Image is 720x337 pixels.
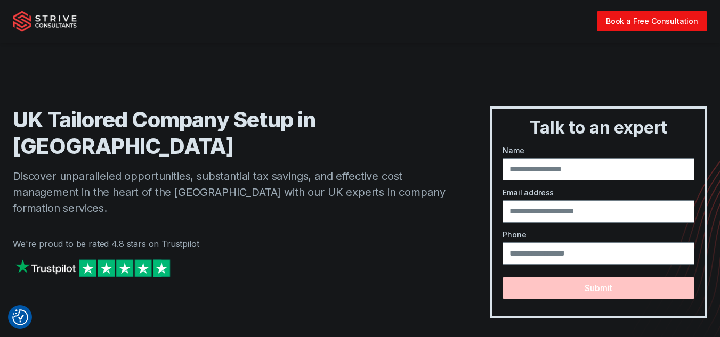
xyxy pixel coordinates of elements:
a: Book a Free Consultation [597,11,707,31]
img: Strive Consultants [13,11,77,32]
img: Strive on Trustpilot [13,257,173,280]
button: Submit [503,277,694,299]
h3: Talk to an expert [496,117,701,138]
button: Consent Preferences [12,309,28,325]
label: Email address [503,187,694,198]
label: Name [503,145,694,156]
img: Revisit consent button [12,309,28,325]
p: We're proud to be rated 4.8 stars on Trustpilot [13,237,447,250]
h1: UK Tailored Company Setup in [GEOGRAPHIC_DATA] [13,106,447,160]
label: Phone [503,229,694,240]
p: Discover unparalleled opportunities, substantial tax savings, and effective cost management in th... [13,168,447,216]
